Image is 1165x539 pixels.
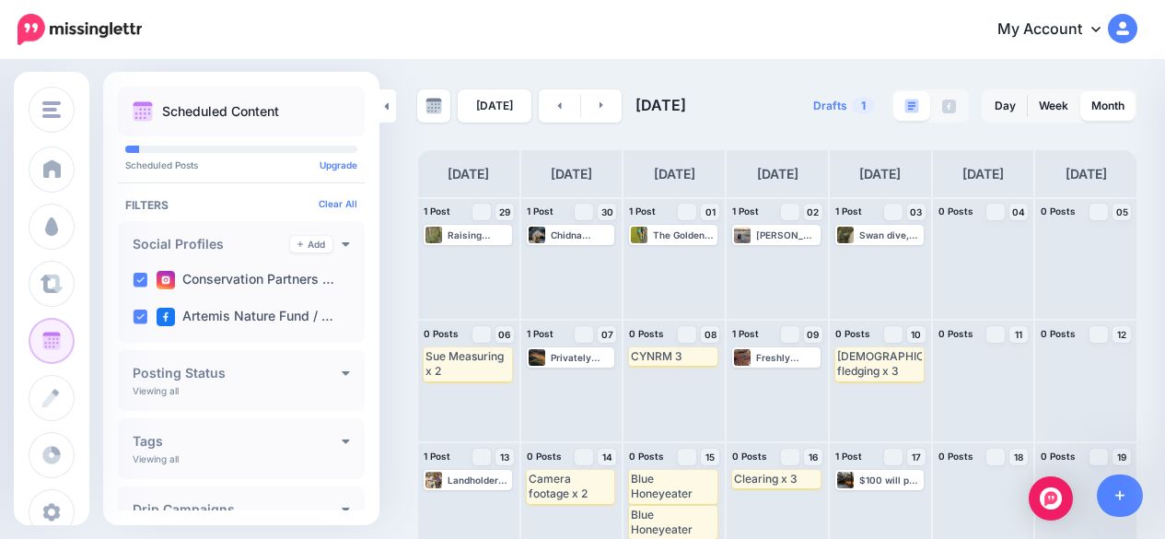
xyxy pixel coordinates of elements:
[701,204,719,220] a: 01
[705,452,715,462] span: 15
[125,198,357,212] h4: Filters
[979,7,1137,53] a: My Account
[1029,476,1073,521] div: Open Intercom Messenger
[984,91,1027,121] a: Day
[495,204,514,220] a: 29
[125,160,357,170] p: Scheduled Posts
[1117,452,1126,462] span: 19
[635,96,686,114] span: [DATE]
[598,326,616,343] a: 07
[448,475,510,486] div: Landholders: Australia’s unsung conservationists. 📍 [GEOGRAPHIC_DATA], [GEOGRAPHIC_DATA] [GEOGRAP...
[631,349,716,364] div: CYNRM 3
[157,308,333,326] label: Artemis Nature Fund / …
[1009,204,1028,220] a: 04
[458,89,531,123] a: [DATE]
[602,452,612,462] span: 14
[42,101,61,118] img: menu.png
[859,475,922,486] div: $100 will pay for 1 hour for a grader to maintain firebreaks and fence lines. Donate here [URL][D...
[498,330,510,339] span: 06
[734,472,819,486] div: Clearing x 3
[424,205,450,217] span: 1 Post
[448,229,510,240] div: Raising Golden-shouldered Parrot chicks takes more than luck. It takes open ground, few predators...
[813,100,847,111] span: Drafts
[1009,326,1028,343] a: 11
[133,238,290,251] h4: Social Profiles
[551,229,613,240] div: Chidna supports a population of purple-necked rock-wallabies, a rare species that relies on rugge...
[654,163,695,185] h4: [DATE]
[133,367,342,380] h4: Posting Status
[835,205,862,217] span: 1 Post
[157,308,175,326] img: facebook-square.png
[653,229,716,240] div: The Golden-shouldered Parrot is one of Australia's most endangered birds. Once widespread across ...
[133,503,342,516] h4: Drip Campaigns
[938,205,973,217] span: 0 Posts
[551,352,613,363] div: Privately owned. Publicly valued 📍 [PERSON_NAME] and Kalkatungu Country 📸 [PERSON_NAME] #conserva...
[732,205,759,217] span: 1 Post
[907,204,926,220] a: 03
[1080,91,1136,121] a: Month
[1117,330,1126,339] span: 12
[495,326,514,343] a: 06
[499,207,510,217] span: 29
[425,349,510,380] div: Sue Measuring x 2
[1113,204,1131,220] a: 05
[859,229,922,240] div: Swan dive, parrot-style. The [DEMOGRAPHIC_DATA] launches from the top of the termite mound in a s...
[631,472,716,502] div: Blue Honeyeater
[910,207,922,217] span: 03
[424,328,459,339] span: 0 Posts
[133,385,179,396] p: Viewing all
[907,326,926,343] a: 10
[701,326,719,343] a: 08
[601,330,613,339] span: 07
[911,330,921,339] span: 10
[157,271,175,289] img: instagram-square.png
[701,449,719,465] a: 15
[756,229,819,240] div: [PERSON_NAME] with one of the newly purchased sound recorders, funded by the generous support of ...
[424,451,450,462] span: 1 Post
[732,451,767,462] span: 0 Posts
[835,451,862,462] span: 1 Post
[804,449,822,465] a: 16
[1113,326,1131,343] a: 12
[319,198,357,209] a: Clear All
[133,101,153,122] img: calendar.png
[802,89,886,123] a: Drafts1
[705,207,716,217] span: 01
[629,205,656,217] span: 1 Post
[1116,207,1128,217] span: 05
[425,98,442,114] img: calendar-grey-darker.png
[1041,328,1076,339] span: 0 Posts
[601,207,613,217] span: 30
[527,205,553,217] span: 1 Post
[757,163,798,185] h4: [DATE]
[1041,451,1076,462] span: 0 Posts
[320,159,357,170] a: Upgrade
[1041,205,1076,217] span: 0 Posts
[1009,449,1028,465] a: 18
[629,451,664,462] span: 0 Posts
[942,100,956,113] img: facebook-grey-square.png
[705,330,716,339] span: 08
[859,163,901,185] h4: [DATE]
[938,328,973,339] span: 0 Posts
[938,451,973,462] span: 0 Posts
[807,207,819,217] span: 02
[912,452,921,462] span: 17
[133,435,342,448] h4: Tags
[629,328,664,339] span: 0 Posts
[162,105,279,118] p: Scheduled Content
[809,452,818,462] span: 16
[631,508,716,538] div: Blue Honeyeater
[804,204,822,220] a: 02
[807,330,819,339] span: 09
[1113,449,1131,465] a: 19
[500,452,509,462] span: 13
[804,326,822,343] a: 09
[835,328,870,339] span: 0 Posts
[907,449,926,465] a: 17
[598,449,616,465] a: 14
[290,236,332,252] a: Add
[852,97,875,114] span: 1
[527,328,553,339] span: 1 Post
[133,453,179,464] p: Viewing all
